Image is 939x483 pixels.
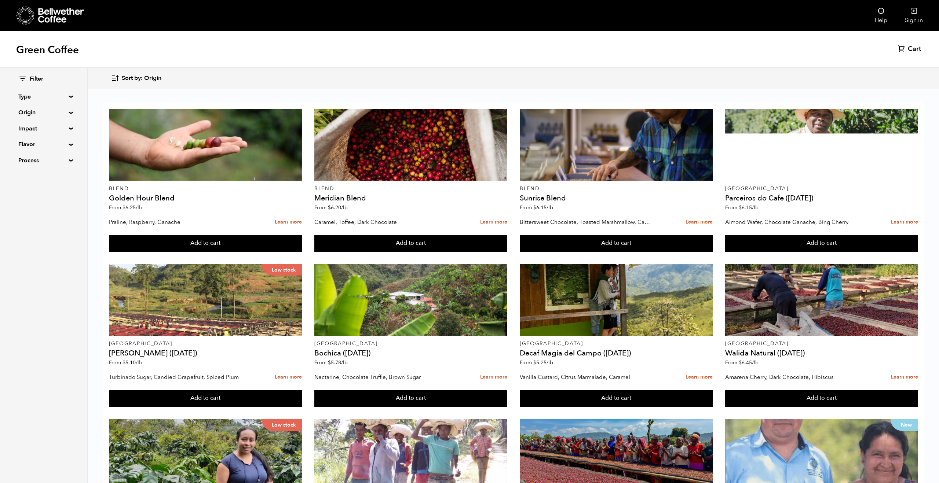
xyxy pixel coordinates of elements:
[136,359,142,366] span: /lb
[314,372,446,383] p: Nectarine, Chocolate Truffle, Brown Sugar
[533,204,553,211] bdi: 6.15
[275,214,302,230] a: Learn more
[314,186,507,191] p: Blend
[480,214,507,230] a: Learn more
[520,204,553,211] span: From
[520,235,713,252] button: Add to cart
[314,341,507,346] p: [GEOGRAPHIC_DATA]
[752,359,759,366] span: /lb
[314,195,507,202] h4: Meridian Blend
[18,140,69,149] summary: Flavor
[262,264,302,276] p: Low stock
[725,217,856,228] p: Almond Wafer, Chocolate Ganache, Bing Cherry
[752,204,759,211] span: /lb
[686,214,713,230] a: Learn more
[123,204,142,211] bdi: 6.25
[739,359,742,366] span: $
[136,204,142,211] span: /lb
[314,217,446,228] p: Caramel, Toffee, Dark Chocolate
[739,204,759,211] bdi: 6.15
[891,419,918,431] p: New
[725,195,918,202] h4: Parceiros do Cafe ([DATE])
[18,156,69,165] summary: Process
[533,204,536,211] span: $
[109,359,142,366] span: From
[533,359,536,366] span: $
[547,204,553,211] span: /lb
[328,359,331,366] span: $
[314,204,348,211] span: From
[533,359,553,366] bdi: 5.25
[725,235,918,252] button: Add to cart
[520,350,713,357] h4: Decaf Magia del Campo ([DATE])
[520,372,651,383] p: Vanilla Custard, Citrus Marmalade, Caramel
[520,341,713,346] p: [GEOGRAPHIC_DATA]
[520,390,713,407] button: Add to cart
[314,390,507,407] button: Add to cart
[520,186,713,191] p: Blend
[109,235,302,252] button: Add to cart
[109,264,302,336] a: Low stock
[725,359,759,366] span: From
[520,217,651,228] p: Bittersweet Chocolate, Toasted Marshmallow, Candied Orange, Praline
[18,92,69,101] summary: Type
[262,419,302,431] p: Low stock
[122,74,161,82] span: Sort by: Origin
[18,124,69,133] summary: Impact
[30,75,43,83] span: Filter
[109,390,302,407] button: Add to cart
[891,214,918,230] a: Learn more
[547,359,553,366] span: /lb
[109,341,302,346] p: [GEOGRAPHIC_DATA]
[275,369,302,385] a: Learn more
[898,45,923,54] a: Cart
[123,359,125,366] span: $
[123,204,125,211] span: $
[725,186,918,191] p: [GEOGRAPHIC_DATA]
[109,186,302,191] p: Blend
[109,204,142,211] span: From
[109,195,302,202] h4: Golden Hour Blend
[725,390,918,407] button: Add to cart
[520,359,553,366] span: From
[341,204,348,211] span: /lb
[16,43,79,56] h1: Green Coffee
[908,45,921,54] span: Cart
[111,70,161,87] button: Sort by: Origin
[123,359,142,366] bdi: 5.10
[328,204,348,211] bdi: 6.20
[480,369,507,385] a: Learn more
[109,217,240,228] p: Praline, Raspberry, Ganache
[725,350,918,357] h4: Walida Natural ([DATE])
[109,372,240,383] p: Turbinado Sugar, Candied Grapefruit, Spiced Plum
[725,204,759,211] span: From
[314,359,348,366] span: From
[686,369,713,385] a: Learn more
[18,108,69,117] summary: Origin
[520,195,713,202] h4: Sunrise Blend
[341,359,348,366] span: /lb
[725,341,918,346] p: [GEOGRAPHIC_DATA]
[891,369,918,385] a: Learn more
[739,204,742,211] span: $
[328,204,331,211] span: $
[725,372,856,383] p: Amarena Cherry, Dark Chocolate, Hibiscus
[739,359,759,366] bdi: 6.45
[314,350,507,357] h4: Bochica ([DATE])
[314,235,507,252] button: Add to cart
[328,359,348,366] bdi: 5.78
[109,350,302,357] h4: [PERSON_NAME] ([DATE])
